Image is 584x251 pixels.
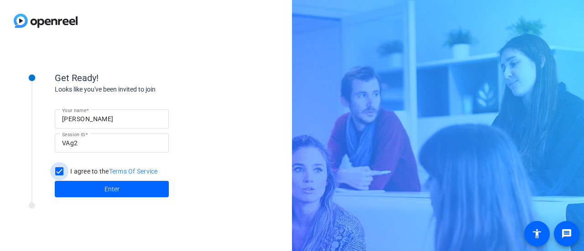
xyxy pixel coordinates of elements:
label: I agree to the [68,167,158,176]
span: Enter [104,184,120,194]
div: Looks like you've been invited to join [55,85,237,94]
mat-icon: accessibility [532,228,542,239]
mat-label: Session ID [62,132,85,137]
a: Terms Of Service [109,168,158,175]
mat-icon: message [561,228,572,239]
div: Get Ready! [55,71,237,85]
mat-label: Your name [62,108,86,113]
button: Enter [55,181,169,197]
